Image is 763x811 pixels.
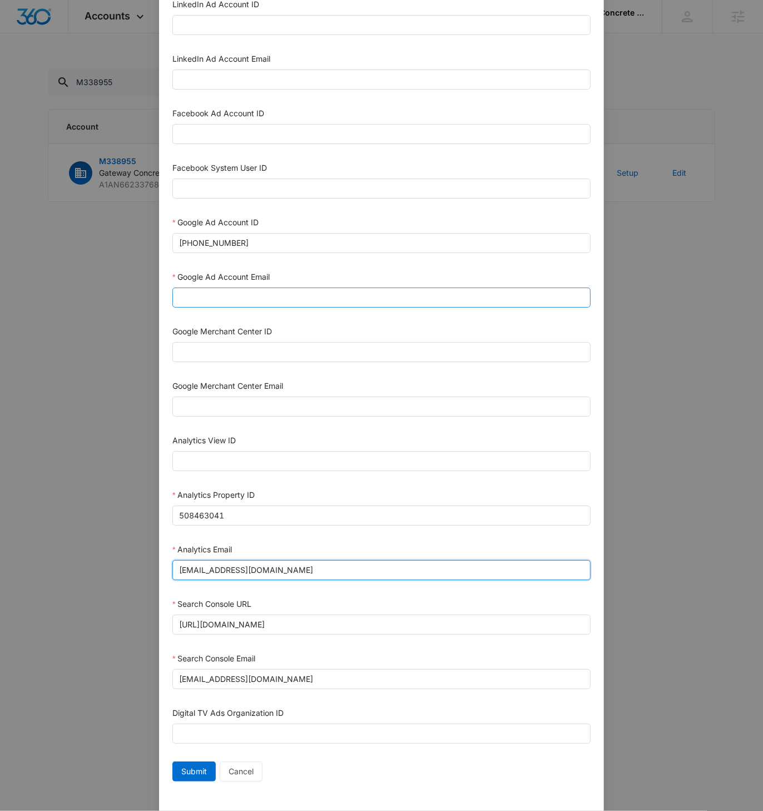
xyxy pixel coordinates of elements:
[172,15,591,35] input: LinkedIn Ad Account ID
[172,288,591,308] input: Google Ad Account Email
[172,615,591,635] input: Search Console URL
[172,761,216,782] button: Submit
[181,765,207,778] span: Submit
[172,436,236,445] label: Analytics View ID
[172,124,591,144] input: Facebook Ad Account ID
[172,545,232,554] label: Analytics Email
[172,490,255,500] label: Analytics Property ID
[172,506,591,526] input: Analytics Property ID
[172,724,591,744] input: Digital TV Ads Organization ID
[172,451,591,471] input: Analytics View ID
[172,654,255,663] label: Search Console Email
[172,560,591,580] input: Analytics Email
[229,765,254,778] span: Cancel
[172,381,283,390] label: Google Merchant Center Email
[172,272,270,281] label: Google Ad Account Email
[172,599,251,609] label: Search Console URL
[172,669,591,689] input: Search Console Email
[172,397,591,417] input: Google Merchant Center Email
[220,761,262,782] button: Cancel
[172,70,591,90] input: LinkedIn Ad Account Email
[172,233,591,253] input: Google Ad Account ID
[172,708,284,718] label: Digital TV Ads Organization ID
[172,54,270,63] label: LinkedIn Ad Account Email
[172,327,272,336] label: Google Merchant Center ID
[172,217,259,227] label: Google Ad Account ID
[172,163,267,172] label: Facebook System User ID
[172,342,591,362] input: Google Merchant Center ID
[172,179,591,199] input: Facebook System User ID
[172,108,264,118] label: Facebook Ad Account ID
